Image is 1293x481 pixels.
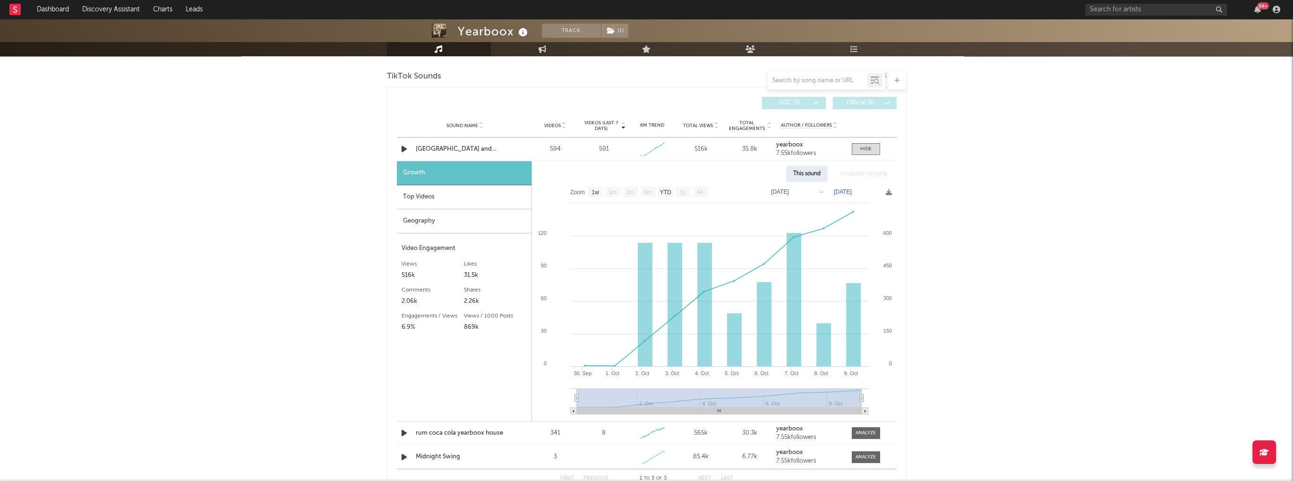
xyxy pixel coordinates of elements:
div: Shares [464,284,527,296]
text: 30 [540,328,546,334]
text: 1. Oct [605,370,619,376]
div: 516k [402,270,464,281]
span: to [644,476,650,481]
div: 7.55k followers [776,150,842,157]
button: Previous [583,476,608,481]
div: 3 [533,452,577,462]
button: Last [721,476,733,481]
div: 6M Trend [630,122,674,129]
button: UGC(3) [762,97,826,109]
span: Videos [544,123,561,129]
div: 6.77k [728,452,771,462]
text: 300 [883,295,891,301]
div: Video Engagement [402,243,527,254]
button: First [560,476,574,481]
text: 1y [679,189,685,196]
div: 35.8k [728,145,771,154]
a: yearboox [776,426,842,432]
text: 0 [889,361,891,366]
div: Yearboox [458,24,530,39]
text: 60 [540,295,546,301]
a: [GEOGRAPHIC_DATA] and [GEOGRAPHIC_DATA] [416,145,514,154]
strong: yearboox [776,426,803,432]
text: YTD [659,189,671,196]
text: All [696,189,702,196]
text: [DATE] [771,189,789,195]
input: Search by song name or URL [768,77,867,85]
div: 869k [464,322,527,333]
div: 565k [679,429,723,438]
text: 6m [643,189,651,196]
div: 7.55k followers [776,458,842,464]
text: 3. Oct [665,370,678,376]
span: Videos (last 7 days) [582,120,620,131]
div: Views [402,258,464,270]
text: 0 [543,361,546,366]
text: 8. Oct [814,370,828,376]
div: 99 + [1257,2,1269,9]
a: Midnight Swing [416,452,514,462]
text: 90 [540,263,546,268]
div: Top Videos [397,185,531,209]
div: 2.06k [402,296,464,307]
a: yearboox [776,142,842,148]
div: 2.26k [464,296,527,307]
span: Author / Followers [781,122,832,129]
div: 30.3k [728,429,771,438]
div: Likes [464,258,527,270]
span: Official ( 0 ) [839,100,882,106]
a: rum coca cola yearboox house [416,429,514,438]
span: UGC ( 3 ) [768,100,812,106]
div: Growth [397,161,531,185]
button: Next [698,476,711,481]
button: (1) [601,24,628,38]
text: 9. Oct [844,370,857,376]
text: 120 [538,230,546,236]
div: 594 [533,145,577,154]
div: 8 [602,429,606,438]
div: Geography [397,209,531,233]
text: 450 [883,263,891,268]
button: 99+ [1254,6,1261,13]
text: 30. Sep [574,370,591,376]
text: Zoom [570,189,585,196]
span: of [656,476,662,481]
text: [DATE] [834,189,852,195]
a: yearboox [776,449,842,456]
text: → [818,189,824,195]
text: 600 [883,230,891,236]
text: 6. Oct [754,370,768,376]
text: 3m [626,189,634,196]
input: Search for artists [1085,4,1227,16]
div: 85.4k [679,452,723,462]
div: 31.5k [464,270,527,281]
button: Track [542,24,601,38]
div: Engagements / Views [402,310,464,322]
div: Comments [402,284,464,296]
div: Views / 1000 Posts [464,310,527,322]
div: All sounds for song [832,166,894,182]
span: Sound Name [446,123,478,129]
strong: yearboox [776,142,803,148]
button: Official(0) [833,97,897,109]
text: 1m [608,189,617,196]
div: This sound [786,166,828,182]
text: 2. Oct [635,370,649,376]
div: 7.55k followers [776,434,842,441]
div: 591 [599,145,608,154]
text: 4. Oct [695,370,709,376]
text: 150 [883,328,891,334]
div: 6.9% [402,322,464,333]
text: 7. Oct [784,370,798,376]
text: 1w [591,189,599,196]
div: 341 [533,429,577,438]
text: 5. Oct [725,370,738,376]
span: ( 1 ) [601,24,629,38]
strong: yearboox [776,449,803,455]
span: Total Engagements [728,120,766,131]
span: Total Views [683,123,713,129]
div: 516k [679,145,723,154]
